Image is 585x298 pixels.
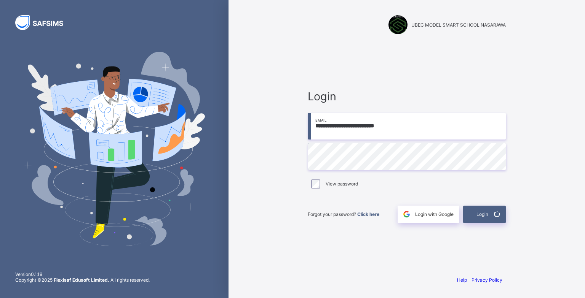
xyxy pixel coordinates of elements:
[308,90,506,103] span: Login
[24,52,205,246] img: Hero Image
[15,15,72,30] img: SAFSIMS Logo
[457,277,467,283] a: Help
[54,277,109,283] strong: Flexisaf Edusoft Limited.
[308,211,379,217] span: Forgot your password?
[415,211,454,217] span: Login with Google
[402,210,411,219] img: google.396cfc9801f0270233282035f929180a.svg
[411,22,506,28] span: UBEC MODEL SMART SCHOOL NASARAWA
[326,181,358,187] label: View password
[15,271,150,277] span: Version 0.1.19
[15,277,150,283] span: Copyright © 2025 All rights reserved.
[357,211,379,217] a: Click here
[472,277,502,283] a: Privacy Policy
[476,211,488,217] span: Login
